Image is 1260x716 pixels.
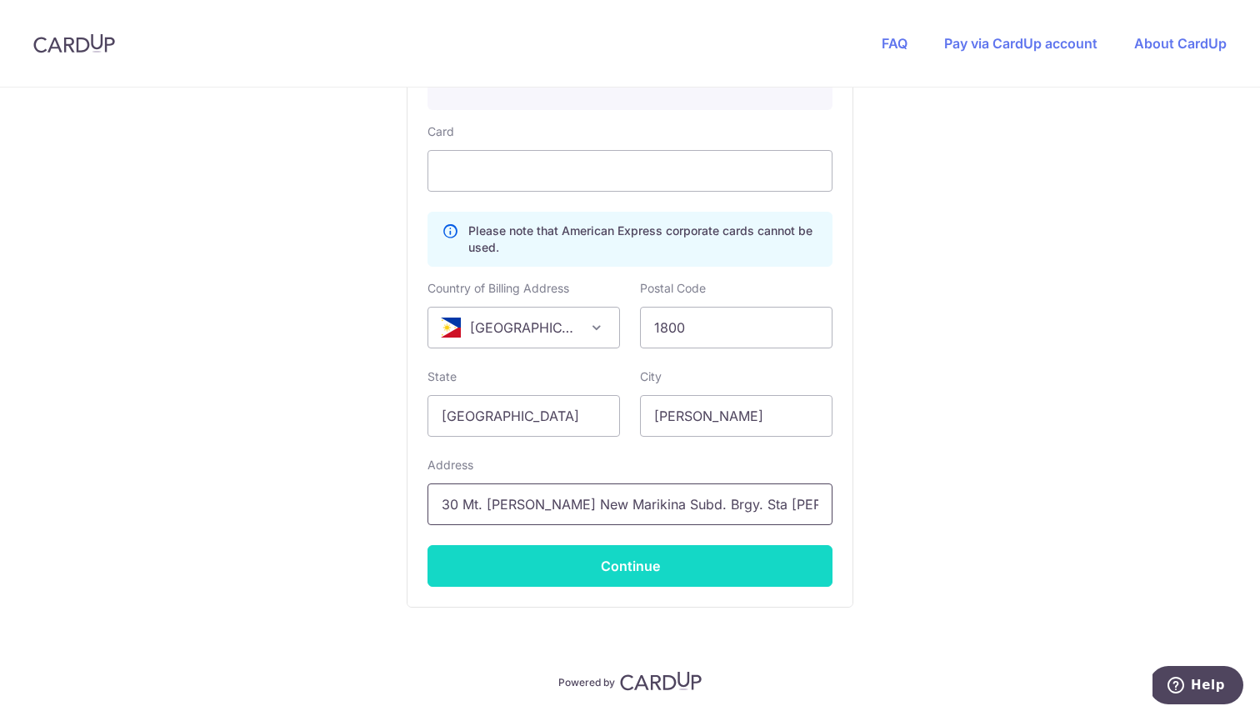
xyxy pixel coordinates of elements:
[1134,35,1227,52] a: About CardUp
[640,280,706,297] label: Postal Code
[427,457,473,473] label: Address
[620,671,702,691] img: CardUp
[558,673,615,689] p: Powered by
[442,161,818,181] iframe: Secure card payment input frame
[640,368,662,385] label: City
[427,280,569,297] label: Country of Billing Address
[428,308,619,348] span: Philippines
[33,33,115,53] img: CardUp
[427,368,457,385] label: State
[640,307,832,348] input: Example 123456
[882,35,907,52] a: FAQ
[944,35,1097,52] a: Pay via CardUp account
[468,223,818,256] p: Please note that American Express corporate cards cannot be used.
[427,307,620,348] span: Philippines
[427,545,832,587] button: Continue
[1152,666,1243,708] iframe: Opens a widget where you can find more information
[427,123,454,140] label: Card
